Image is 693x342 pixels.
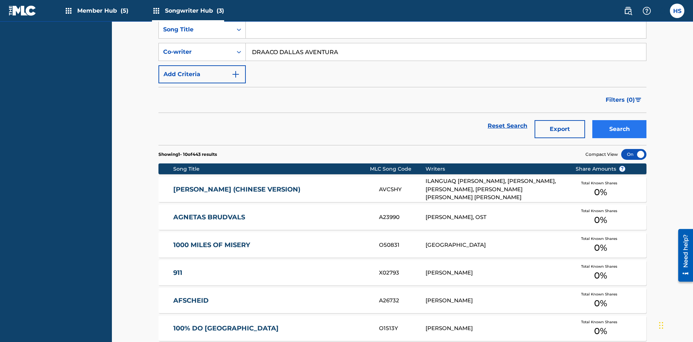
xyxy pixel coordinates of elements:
[594,241,607,254] span: 0 %
[594,297,607,310] span: 0 %
[576,165,626,173] span: Share Amounts
[158,151,217,158] p: Showing 1 - 10 of 443 results
[426,241,565,249] div: [GEOGRAPHIC_DATA]
[594,214,607,227] span: 0 %
[121,7,128,14] span: (5)
[621,4,635,18] a: Public Search
[581,264,620,269] span: Total Known Shares
[659,315,663,336] div: Drag
[231,70,240,79] img: 9d2ae6d4665cec9f34b9.svg
[379,269,425,277] div: X02793
[581,236,620,241] span: Total Known Shares
[673,226,693,285] iframe: Resource Center
[594,269,607,282] span: 0 %
[158,65,246,83] button: Add Criteria
[64,6,73,15] img: Top Rightsholders
[152,6,161,15] img: Top Rightsholders
[165,6,224,15] span: Songwriter Hub
[619,166,625,172] span: ?
[173,297,370,305] a: AFSCHEID
[594,325,607,338] span: 0 %
[658,7,666,14] div: Notifications
[9,5,36,16] img: MLC Logo
[640,4,654,18] div: Help
[370,165,426,173] div: MLC Song Code
[601,91,646,109] button: Filters (0)
[173,324,370,333] a: 100% DO [GEOGRAPHIC_DATA]
[670,4,684,18] div: User Menu
[581,291,620,297] span: Total Known Shares
[158,21,646,145] form: Search Form
[535,120,585,138] button: Export
[592,120,646,138] button: Search
[581,319,620,325] span: Total Known Shares
[585,151,618,158] span: Compact View
[379,324,425,333] div: O1513Y
[426,213,565,222] div: [PERSON_NAME], OST
[426,165,565,173] div: Writers
[642,6,651,15] img: help
[173,185,370,194] a: [PERSON_NAME] (CHINESE VERSION)
[606,96,635,104] span: Filters ( 0 )
[173,241,370,249] a: 1000 MILES OF MISERY
[173,269,370,277] a: 911
[379,241,425,249] div: O50831
[426,177,565,202] div: ILANGUAQ [PERSON_NAME], [PERSON_NAME], [PERSON_NAME], [PERSON_NAME] [PERSON_NAME] [PERSON_NAME]
[484,118,531,134] a: Reset Search
[173,165,370,173] div: Song Title
[426,324,565,333] div: [PERSON_NAME]
[657,307,693,342] iframe: Chat Widget
[163,48,228,56] div: Co-writer
[379,185,425,194] div: AVCSHY
[217,7,224,14] span: (3)
[173,213,370,222] a: AGNETAS BRUDVALS
[581,180,620,186] span: Total Known Shares
[624,6,632,15] img: search
[379,213,425,222] div: A23990
[426,297,565,305] div: [PERSON_NAME]
[426,269,565,277] div: [PERSON_NAME]
[379,297,425,305] div: A26732
[635,98,641,102] img: filter
[594,186,607,199] span: 0 %
[163,25,228,34] div: Song Title
[77,6,128,15] span: Member Hub
[581,208,620,214] span: Total Known Shares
